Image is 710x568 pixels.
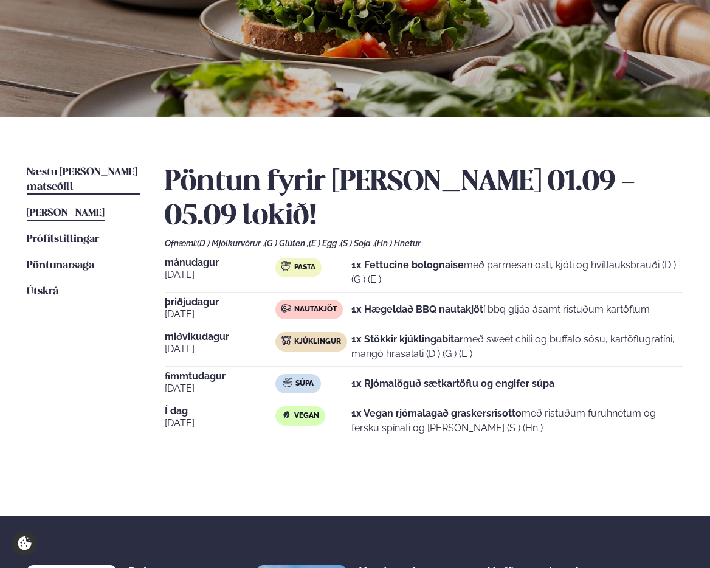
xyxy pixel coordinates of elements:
[165,342,276,356] span: [DATE]
[27,208,105,218] span: [PERSON_NAME]
[351,303,483,315] strong: 1x Hægeldað BBQ nautakjöt
[27,165,140,195] a: Næstu [PERSON_NAME] matseðill
[27,234,99,244] span: Prófílstillingar
[294,411,319,421] span: Vegan
[27,232,99,247] a: Prófílstillingar
[165,307,276,322] span: [DATE]
[27,167,137,192] span: Næstu [PERSON_NAME] matseðill
[165,297,276,307] span: þriðjudagur
[165,165,683,234] h2: Pöntun fyrir [PERSON_NAME] 01.09 - 05.09 lokið!
[281,410,291,420] img: Vegan.svg
[165,381,276,396] span: [DATE]
[283,378,292,387] img: soup.svg
[295,379,314,389] span: Súpa
[27,286,58,297] span: Útskrá
[309,238,340,248] span: (E ) Egg ,
[351,406,683,435] p: með ristuðum furuhnetum og fersku spínati og [PERSON_NAME] (S ) (Hn )
[165,406,276,416] span: Í dag
[294,263,315,272] span: Pasta
[351,259,464,271] strong: 1x Fettucine bolognaise
[351,378,554,389] strong: 1x Rjómalöguð sætkartöflu og engifer súpa
[281,303,291,313] img: beef.svg
[165,416,276,431] span: [DATE]
[27,260,94,271] span: Pöntunarsaga
[351,258,683,287] p: með parmesan osti, kjöti og hvítlauksbrauði (D ) (G ) (E )
[351,332,683,361] p: með sweet chili og buffalo sósu, kartöflugratíni, mangó hrásalati (D ) (G ) (E )
[351,333,463,345] strong: 1x Stökkir kjúklingabitar
[27,285,58,299] a: Útskrá
[197,238,264,248] span: (D ) Mjólkurvörur ,
[165,268,276,282] span: [DATE]
[165,258,276,268] span: mánudagur
[27,258,94,273] a: Pöntunarsaga
[27,206,105,221] a: [PERSON_NAME]
[165,372,276,381] span: fimmtudagur
[351,407,522,419] strong: 1x Vegan rjómalagað graskersrisotto
[281,336,291,345] img: chicken.svg
[351,302,650,317] p: í bbq gljáa ásamt ristuðum kartöflum
[340,238,374,248] span: (S ) Soja ,
[374,238,421,248] span: (Hn ) Hnetur
[294,305,337,314] span: Nautakjöt
[165,238,683,248] div: Ofnæmi:
[281,261,291,271] img: pasta.svg
[165,332,276,342] span: miðvikudagur
[264,238,309,248] span: (G ) Glúten ,
[12,531,37,556] a: Cookie settings
[294,337,341,347] span: Kjúklingur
